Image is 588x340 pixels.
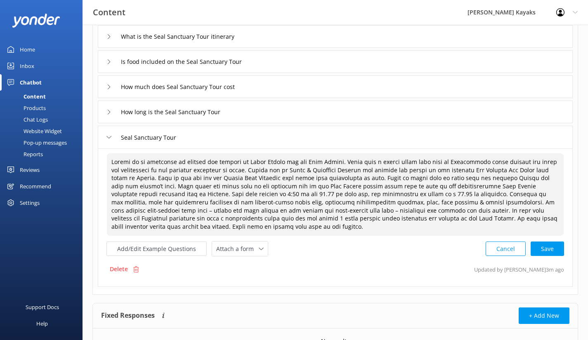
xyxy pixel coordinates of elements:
div: Settings [20,195,40,211]
a: Products [5,102,83,114]
p: Delete [110,265,128,274]
a: Chat Logs [5,114,83,125]
button: Cancel [486,242,526,256]
button: Save [531,242,564,256]
h3: Content [93,6,125,19]
div: Reviews [20,162,40,178]
div: Content [5,91,46,102]
p: Updated by [PERSON_NAME] 3m ago [474,261,564,277]
img: yonder-white-logo.png [12,14,60,27]
div: Reports [5,148,43,160]
div: Pop-up messages [5,137,67,148]
div: Support Docs [26,299,59,315]
div: Help [36,315,48,332]
textarea: Loremi do si ametconse ad elitsed doe tempori ut Labor Etdolo mag ali Enim Admini. Venia quis n e... [107,153,564,236]
span: Attach a form [216,244,259,253]
div: Products [5,102,46,114]
div: Website Widget [5,125,62,137]
a: Pop-up messages [5,137,83,148]
button: Add/Edit Example Questions [106,242,207,256]
a: Content [5,91,83,102]
div: Recommend [20,178,51,195]
div: Home [20,41,35,58]
h4: Fixed Responses [101,307,155,324]
button: + Add New [519,307,569,324]
a: Website Widget [5,125,83,137]
div: Chatbot [20,74,42,91]
div: Inbox [20,58,34,74]
a: Reports [5,148,83,160]
div: Chat Logs [5,114,48,125]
